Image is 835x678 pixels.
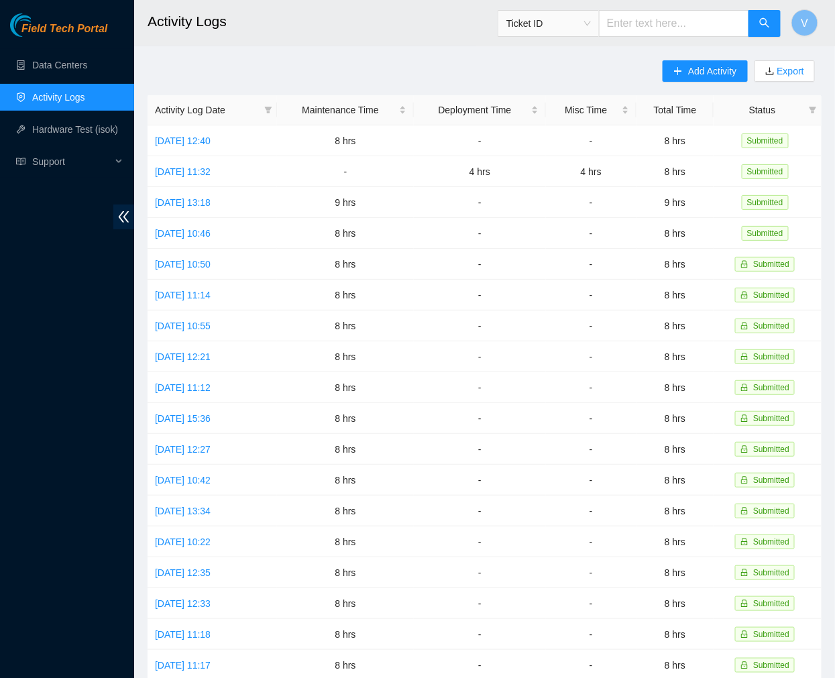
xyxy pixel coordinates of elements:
[546,465,636,496] td: -
[740,630,748,638] span: lock
[155,228,211,239] a: [DATE] 10:46
[414,310,546,341] td: -
[636,434,714,465] td: 8 hrs
[546,557,636,588] td: -
[414,156,546,187] td: 4 hrs
[755,60,815,82] button: downloadExport
[753,414,789,423] span: Submitted
[414,465,546,496] td: -
[546,249,636,280] td: -
[414,526,546,557] td: -
[155,444,211,455] a: [DATE] 12:27
[155,166,211,177] a: [DATE] 11:32
[636,465,714,496] td: 8 hrs
[32,148,111,175] span: Support
[636,403,714,434] td: 8 hrs
[155,321,211,331] a: [DATE] 10:55
[753,260,789,269] span: Submitted
[636,249,714,280] td: 8 hrs
[636,125,714,156] td: 8 hrs
[546,403,636,434] td: -
[791,9,818,36] button: V
[740,600,748,608] span: lock
[277,465,414,496] td: 8 hrs
[414,434,546,465] td: -
[740,538,748,546] span: lock
[155,382,211,393] a: [DATE] 11:12
[277,526,414,557] td: 8 hrs
[277,156,414,187] td: -
[740,507,748,515] span: lock
[546,125,636,156] td: -
[546,526,636,557] td: -
[742,226,789,241] span: Submitted
[277,403,414,434] td: 8 hrs
[636,310,714,341] td: 8 hrs
[546,218,636,249] td: -
[753,568,789,577] span: Submitted
[636,218,714,249] td: 8 hrs
[32,60,87,70] a: Data Centers
[506,13,591,34] span: Ticket ID
[277,341,414,372] td: 8 hrs
[663,60,747,82] button: plusAdd Activity
[740,322,748,330] span: lock
[21,23,107,36] span: Field Tech Portal
[546,280,636,310] td: -
[277,249,414,280] td: 8 hrs
[765,66,775,77] span: download
[740,260,748,268] span: lock
[753,506,789,516] span: Submitted
[155,103,259,117] span: Activity Log Date
[277,557,414,588] td: 8 hrs
[636,156,714,187] td: 8 hrs
[546,341,636,372] td: -
[688,64,736,78] span: Add Activity
[636,187,714,218] td: 9 hrs
[277,218,414,249] td: 8 hrs
[546,310,636,341] td: -
[414,619,546,650] td: -
[32,92,85,103] a: Activity Logs
[414,341,546,372] td: -
[636,496,714,526] td: 8 hrs
[155,413,211,424] a: [DATE] 15:36
[155,259,211,270] a: [DATE] 10:50
[740,353,748,361] span: lock
[414,218,546,249] td: -
[636,526,714,557] td: 8 hrs
[155,660,211,671] a: [DATE] 11:17
[113,205,134,229] span: double-left
[753,383,789,392] span: Submitted
[155,290,211,300] a: [DATE] 11:14
[414,588,546,619] td: -
[155,475,211,486] a: [DATE] 10:42
[277,434,414,465] td: 8 hrs
[32,124,118,135] a: Hardware Test (isok)
[546,187,636,218] td: -
[262,100,275,120] span: filter
[636,280,714,310] td: 8 hrs
[801,15,809,32] span: V
[277,280,414,310] td: 8 hrs
[546,156,636,187] td: 4 hrs
[155,351,211,362] a: [DATE] 12:21
[599,10,749,37] input: Enter text here...
[414,249,546,280] td: -
[155,506,211,516] a: [DATE] 13:34
[277,125,414,156] td: 8 hrs
[753,290,789,300] span: Submitted
[753,599,789,608] span: Submitted
[740,291,748,299] span: lock
[636,619,714,650] td: 8 hrs
[155,567,211,578] a: [DATE] 12:35
[673,66,683,77] span: plus
[414,372,546,403] td: -
[742,195,789,210] span: Submitted
[742,133,789,148] span: Submitted
[546,588,636,619] td: -
[16,157,25,166] span: read
[753,630,789,639] span: Submitted
[414,125,546,156] td: -
[277,588,414,619] td: 8 hrs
